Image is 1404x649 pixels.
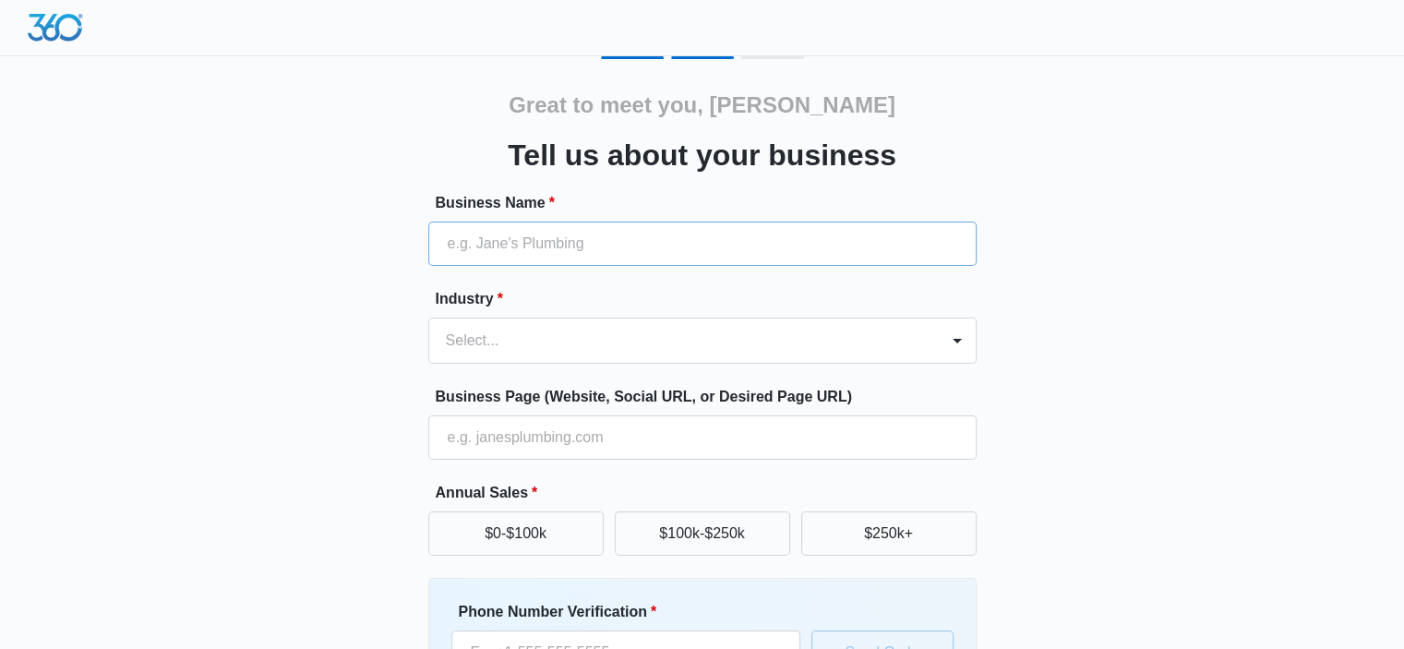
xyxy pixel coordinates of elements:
[509,89,895,122] h2: Great to meet you, [PERSON_NAME]
[459,601,808,623] label: Phone Number Verification
[428,511,604,556] button: $0-$100k
[436,192,984,214] label: Business Name
[436,482,984,504] label: Annual Sales
[615,511,790,556] button: $100k-$250k
[436,386,984,408] label: Business Page (Website, Social URL, or Desired Page URL)
[508,133,896,177] h3: Tell us about your business
[428,415,977,460] input: e.g. janesplumbing.com
[801,511,977,556] button: $250k+
[428,222,977,266] input: e.g. Jane's Plumbing
[436,288,984,310] label: Industry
